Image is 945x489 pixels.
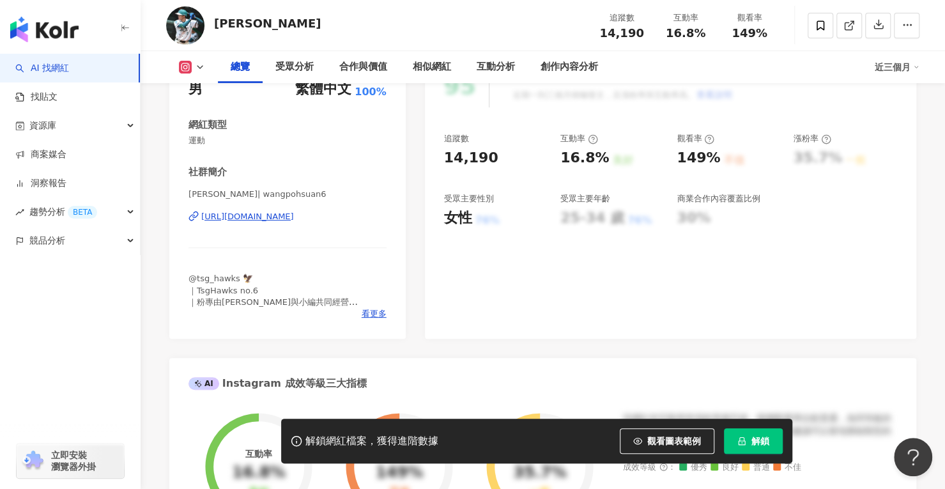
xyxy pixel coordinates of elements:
span: 觀看圖表範例 [647,436,701,446]
div: Instagram 成效等級三大指標 [188,376,366,391]
div: 互動率 [661,12,710,24]
div: 總覽 [231,59,250,75]
span: 16.8% [666,27,705,40]
div: 相似網紅 [413,59,451,75]
a: 商案媒合 [15,148,66,161]
div: 149% [677,148,720,168]
div: 互動分析 [477,59,515,75]
span: 普通 [742,463,770,472]
span: 趨勢分析 [29,198,97,226]
div: 16.8% [232,464,285,482]
span: 資源庫 [29,111,56,140]
div: 網紅類型 [188,118,227,132]
span: 競品分析 [29,226,65,255]
div: 16.8% [560,148,609,168]
span: 149% [732,27,767,40]
div: 近三個月 [875,57,919,77]
a: [URL][DOMAIN_NAME] [188,211,387,222]
div: 該網紅的互動率和漲粉率都不錯，唯獨觀看率比較普通，為同等級的網紅的中低等級，效果不一定會好，但仍然建議可以發包開箱類型的案型，應該會比較有成效！ [623,412,897,450]
div: 創作內容分析 [541,59,598,75]
a: chrome extension立即安裝 瀏覽器外掛 [17,444,124,478]
div: 合作與價值 [339,59,387,75]
div: 商業合作內容覆蓋比例 [677,193,760,205]
a: searchAI 找網紅 [15,62,69,75]
div: AI [188,377,219,390]
span: 立即安裝 瀏覽器外掛 [51,449,96,472]
span: lock [737,437,746,446]
img: logo [10,17,79,42]
div: 互動率 [560,133,598,144]
span: 良好 [711,463,739,472]
span: [PERSON_NAME]| wangpohsuan6 [188,189,387,200]
span: @tsg_hawks 🦅 ｜TsgHawks no.6 ｜粉專由[PERSON_NAME]與小編共同經營 ｜合作邀約請洽 [EMAIL_ADDRESS][DOMAIN_NAME] [188,274,358,330]
div: 繁體中文 [295,79,351,99]
button: 解鎖 [724,428,783,454]
div: 受眾主要性別 [444,193,494,205]
span: 解鎖 [751,436,769,446]
div: 受眾主要年齡 [560,193,610,205]
div: [URL][DOMAIN_NAME] [201,211,294,222]
div: 解鎖網紅檔案，獲得進階數據 [305,435,438,448]
div: 觀看率 [725,12,774,24]
span: 100% [355,85,386,99]
div: 受眾分析 [275,59,314,75]
img: KOL Avatar [166,6,204,45]
a: 洞察報告 [15,177,66,190]
a: 找貼文 [15,91,58,104]
img: chrome extension [20,451,45,471]
div: 觀看率 [677,133,714,144]
div: 追蹤數 [444,133,469,144]
div: 14,190 [444,148,498,168]
div: BETA [68,206,97,219]
span: 優秀 [679,463,707,472]
div: [PERSON_NAME] [214,15,321,31]
span: 看更多 [362,308,387,320]
div: 漲粉率 [794,133,831,144]
span: rise [15,208,24,217]
div: 成效等級 ： [623,463,897,472]
div: 男 [188,79,203,99]
div: 社群簡介 [188,166,227,179]
span: 運動 [188,135,387,146]
div: 35.7% [513,464,566,482]
span: 14,190 [599,26,643,40]
span: 不佳 [773,463,801,472]
div: 追蹤數 [597,12,646,24]
button: 觀看圖表範例 [620,428,714,454]
div: 149% [376,464,423,482]
div: 女性 [444,208,472,228]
